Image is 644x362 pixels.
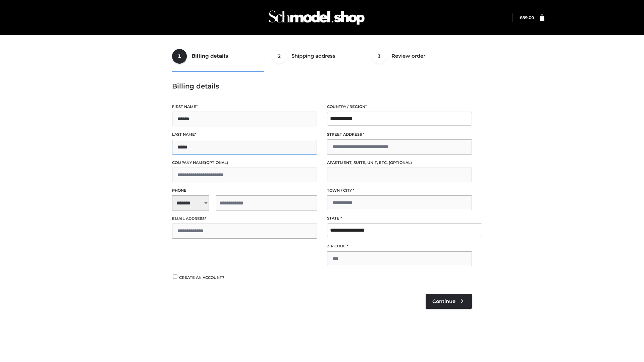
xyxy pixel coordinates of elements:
bdi: 89.00 [520,15,534,20]
label: Street address [327,131,472,138]
label: ZIP Code [327,243,472,249]
a: Continue [426,294,472,309]
label: Email address [172,216,317,222]
a: £89.00 [520,15,534,20]
span: £ [520,15,522,20]
span: Create an account? [179,275,224,280]
label: Last name [172,131,317,138]
label: Company name [172,160,317,166]
img: Schmodel Admin 964 [266,4,367,31]
span: (optional) [389,160,412,165]
label: Town / City [327,187,472,194]
span: (optional) [205,160,228,165]
label: First name [172,104,317,110]
label: Country / Region [327,104,472,110]
span: Continue [432,298,455,304]
label: Phone [172,187,317,194]
h3: Billing details [172,82,472,90]
input: Create an account? [172,275,178,279]
label: Apartment, suite, unit, etc. [327,160,472,166]
label: State [327,215,472,222]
